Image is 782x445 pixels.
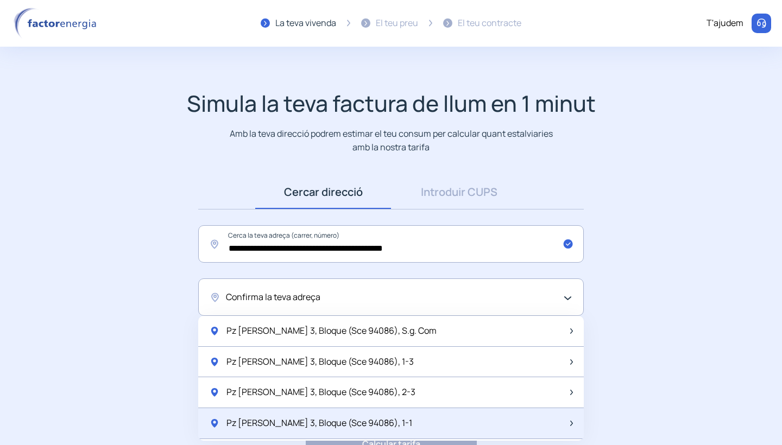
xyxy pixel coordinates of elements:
[376,16,418,30] div: El teu preu
[11,8,103,39] img: logo factor
[226,324,437,338] span: Pz [PERSON_NAME] 3, Bloque (Sce 94086), S.g. Com
[209,357,220,367] img: location-pin-green.svg
[226,290,320,304] span: Confirma la teva adreça
[707,16,743,30] div: T'ajudem
[187,90,596,117] h1: Simula la teva factura de llum en 1 minut
[226,385,415,399] span: Pz [PERSON_NAME] 3, Bloque (Sce 94086), 2-3
[209,418,220,429] img: location-pin-green.svg
[458,16,521,30] div: El teu contracte
[226,416,412,430] span: Pz [PERSON_NAME] 3, Bloque (Sce 94086), 1-1
[391,175,527,209] a: Introduir CUPS
[570,421,573,426] img: arrow-next-item.svg
[209,326,220,336] img: location-pin-green.svg
[570,328,573,334] img: arrow-next-item.svg
[570,390,573,395] img: arrow-next-item.svg
[275,16,336,30] div: La teva vivenda
[209,387,220,398] img: location-pin-green.svg
[226,355,414,369] span: Pz [PERSON_NAME] 3, Bloque (Sce 94086), 1-3
[570,359,573,365] img: arrow-next-item.svg
[228,127,555,154] p: Amb la teva direcció podrem estimar el teu consum per calcular quant estalviaries amb la nostra t...
[255,175,391,209] a: Cercar direcció
[756,18,767,29] img: llamar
